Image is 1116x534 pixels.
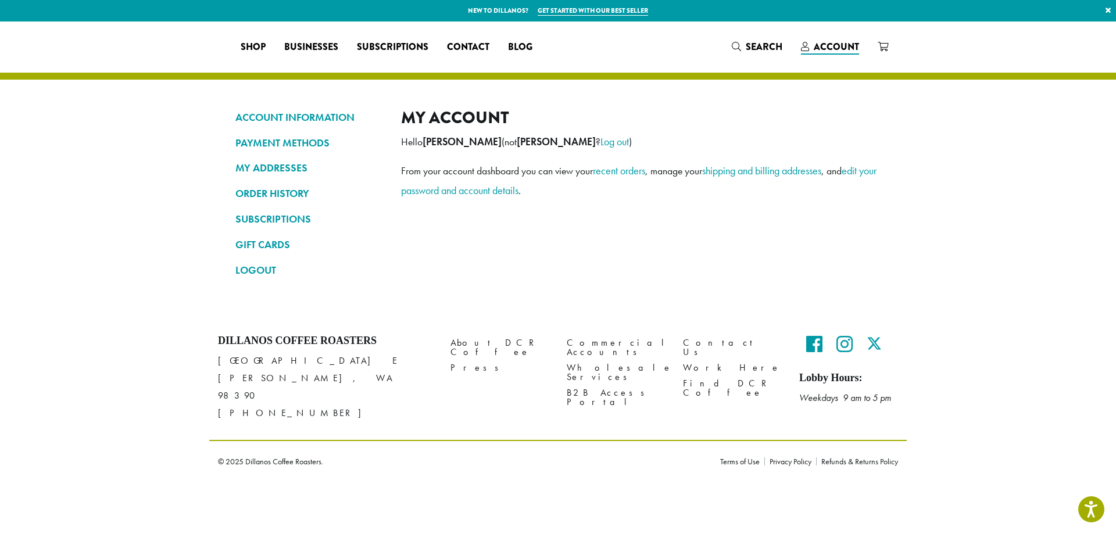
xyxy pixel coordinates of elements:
h4: Dillanos Coffee Roasters [218,335,433,347]
span: Blog [508,40,532,55]
a: PAYMENT METHODS [235,133,384,153]
a: Shop [231,38,275,56]
strong: [PERSON_NAME] [423,135,502,148]
h2: My account [401,107,881,128]
a: Privacy Policy [764,457,816,465]
a: Commercial Accounts [567,335,666,360]
p: [GEOGRAPHIC_DATA] E [PERSON_NAME], WA 98390 [PHONE_NUMBER] [218,352,433,422]
a: Terms of Use [720,457,764,465]
a: Get started with our best seller [538,6,648,16]
strong: [PERSON_NAME] [517,135,596,148]
a: Find DCR Coffee [683,376,782,401]
a: B2B Access Portal [567,385,666,410]
a: ORDER HISTORY [235,184,384,203]
span: Account [814,40,859,53]
a: MY ADDRESSES [235,158,384,178]
a: Wholesale Services [567,360,666,385]
a: GIFT CARDS [235,235,384,255]
h5: Lobby Hours: [799,372,898,385]
a: LOGOUT [235,260,384,280]
a: Contact Us [683,335,782,360]
span: Subscriptions [357,40,428,55]
p: From your account dashboard you can view your , manage your , and . [401,161,881,200]
span: Contact [447,40,489,55]
a: Search [722,37,792,56]
a: Log out [600,135,629,148]
em: Weekdays 9 am to 5 pm [799,392,891,404]
a: ACCOUNT INFORMATION [235,107,384,127]
a: recent orders [593,164,645,177]
a: Work Here [683,360,782,376]
a: SUBSCRIPTIONS [235,209,384,229]
a: About DCR Coffee [450,335,549,360]
span: Shop [241,40,266,55]
span: Businesses [284,40,338,55]
a: Refunds & Returns Policy [816,457,898,465]
p: Hello (not ? ) [401,132,881,152]
a: Press [450,360,549,376]
a: shipping and billing addresses [702,164,821,177]
p: © 2025 Dillanos Coffee Roasters. [218,457,703,465]
nav: Account pages [235,107,384,289]
span: Search [746,40,782,53]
